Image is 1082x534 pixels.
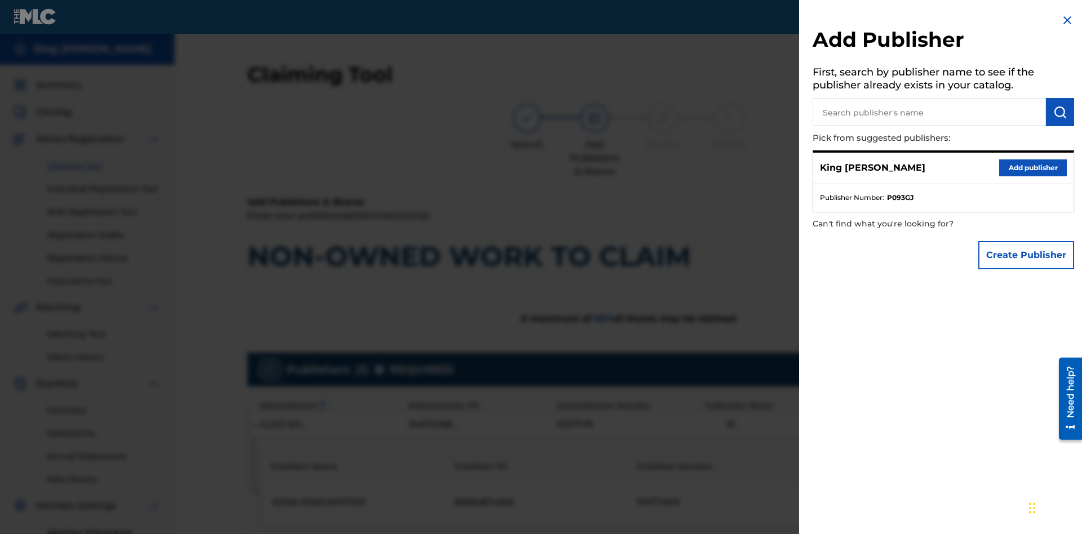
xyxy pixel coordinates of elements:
[820,161,925,175] p: King [PERSON_NAME]
[813,98,1046,126] input: Search publisher's name
[1026,480,1082,534] iframe: Chat Widget
[1050,353,1082,446] iframe: Resource Center
[820,193,884,203] span: Publisher Number :
[813,63,1074,98] h5: First, search by publisher name to see if the publisher already exists in your catalog.
[978,241,1074,269] button: Create Publisher
[14,8,57,25] img: MLC Logo
[1053,105,1067,119] img: Search Works
[999,159,1067,176] button: Add publisher
[1029,491,1036,525] div: Drag
[813,27,1074,56] h2: Add Publisher
[813,126,1010,150] p: Pick from suggested publishers:
[813,212,1010,235] p: Can't find what you're looking for?
[887,193,914,203] strong: P093GJ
